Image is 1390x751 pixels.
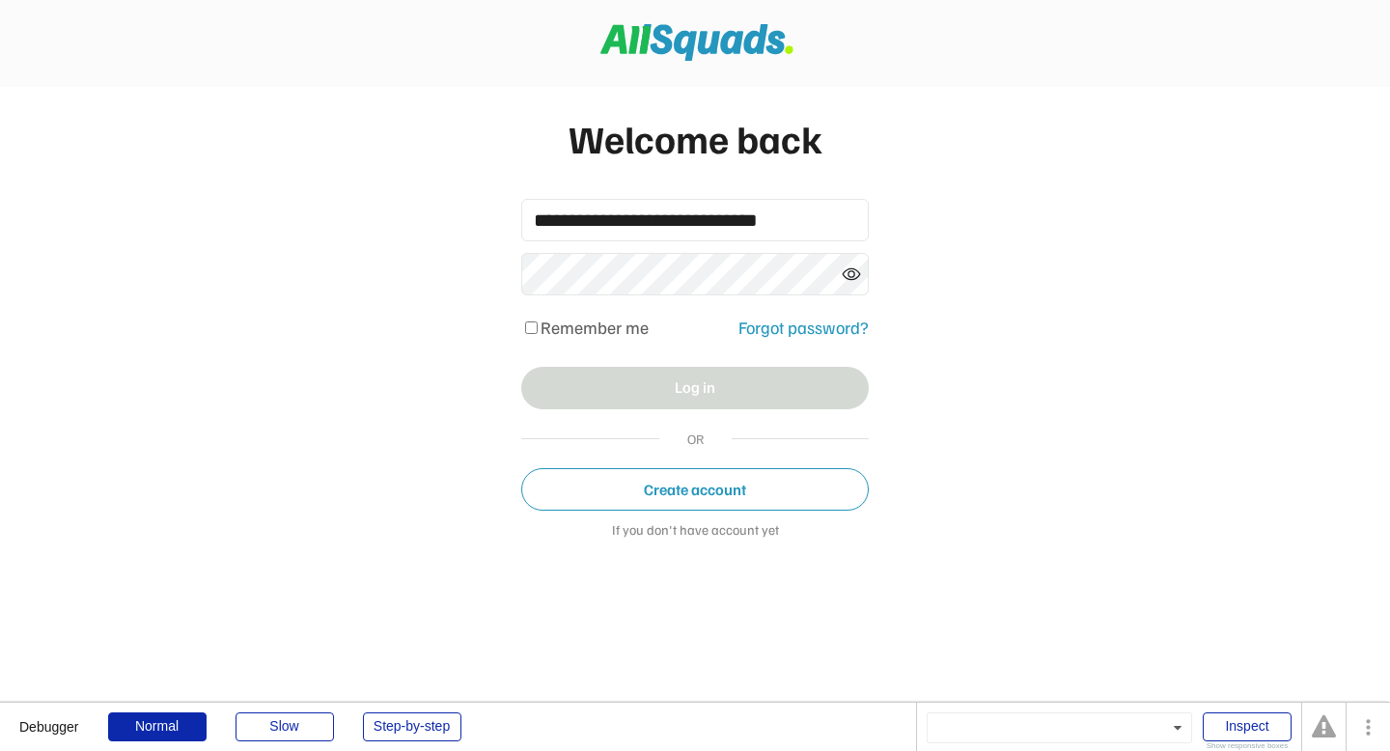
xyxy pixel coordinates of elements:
div: If you don't have account yet [521,522,869,542]
div: Show responsive boxes [1203,742,1292,750]
div: Step-by-step [363,712,461,741]
div: Slow [236,712,334,741]
div: OR [679,429,712,449]
button: Log in [521,367,869,409]
div: Forgot password? [738,315,869,341]
div: Welcome back [521,116,869,160]
div: Inspect [1203,712,1292,741]
label: Remember me [541,317,649,338]
img: Squad%20Logo.svg [600,24,793,61]
div: Normal [108,712,207,741]
button: Create account [521,468,869,511]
